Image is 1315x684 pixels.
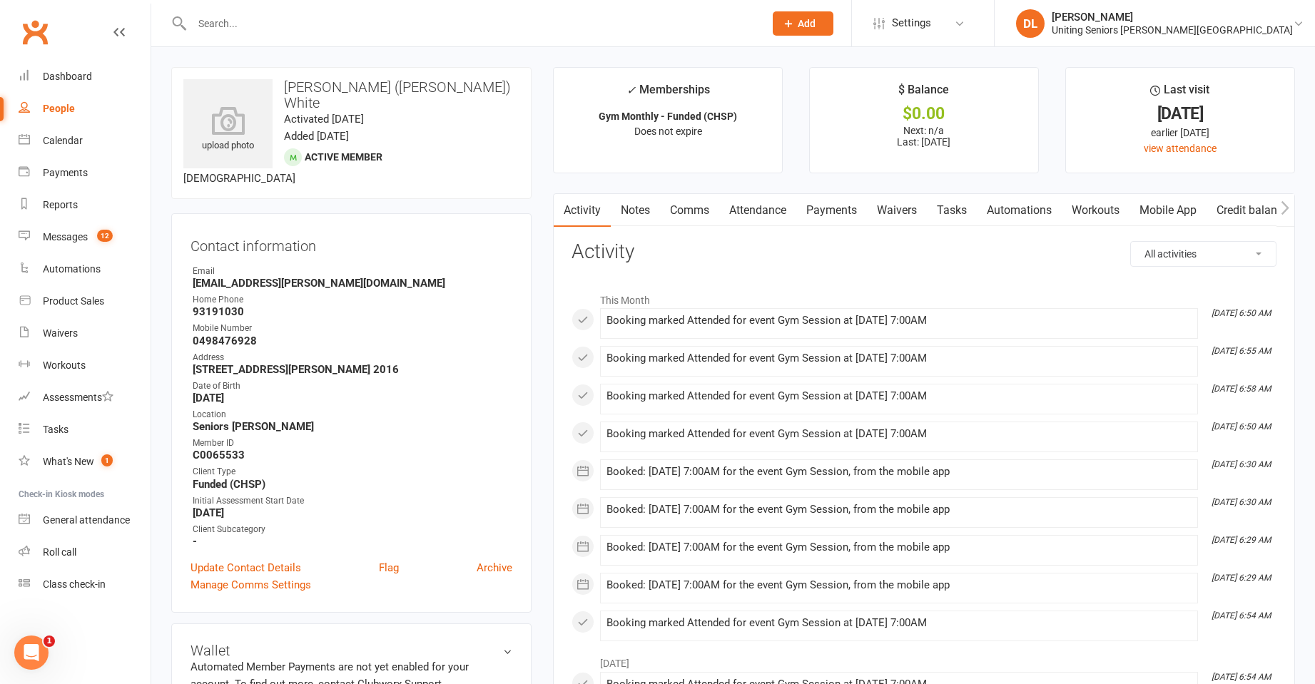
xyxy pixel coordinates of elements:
div: $0.00 [823,106,1025,121]
a: Attendance [719,194,796,227]
p: Next: n/a Last: [DATE] [823,125,1025,148]
div: Booking marked Attended for event Gym Session at [DATE] 7:00AM [606,617,1192,629]
div: Payments [43,167,88,178]
a: Payments [19,157,151,189]
a: Reports [19,189,151,221]
a: Calendar [19,125,151,157]
div: DL [1016,9,1045,38]
a: General attendance kiosk mode [19,504,151,536]
div: Initial Assessment Start Date [193,494,512,508]
div: Waivers [43,327,78,339]
li: This Month [572,285,1276,308]
strong: [DATE] [193,392,512,404]
span: [DEMOGRAPHIC_DATA] [183,172,295,185]
div: Address [193,351,512,364]
strong: [STREET_ADDRESS][PERSON_NAME] 2016 [193,363,512,376]
i: [DATE] 6:58 AM [1212,384,1271,394]
div: General attendance [43,514,130,526]
input: Search... [188,14,754,34]
strong: Gym Monthly - Funded (CHSP) [599,111,737,122]
strong: 0498476928 [193,335,512,347]
a: Workouts [19,349,151,382]
div: Booking marked Attended for event Gym Session at [DATE] 7:00AM [606,315,1192,327]
h3: Activity [572,241,1276,263]
li: [DATE] [572,648,1276,671]
a: Flag [379,559,399,576]
strong: Funded (CHSP) [193,478,512,491]
div: upload photo [183,106,273,153]
div: Email [193,265,512,278]
a: What's New1 [19,446,151,478]
strong: 93191030 [193,305,512,318]
a: Activity [554,194,611,227]
div: Automations [43,263,101,275]
strong: C0065533 [193,449,512,461]
span: Active member [305,151,382,163]
a: Waivers [867,194,927,227]
div: Member ID [193,437,512,450]
div: [PERSON_NAME] [1052,11,1293,24]
a: Waivers [19,317,151,349]
span: 1 [44,635,55,647]
div: Messages [43,231,88,243]
div: $ Balance [898,81,949,106]
div: People [43,103,75,114]
a: Workouts [1062,194,1129,227]
i: [DATE] 6:29 AM [1212,573,1271,583]
div: earlier [DATE] [1079,125,1281,141]
div: Uniting Seniors [PERSON_NAME][GEOGRAPHIC_DATA] [1052,24,1293,36]
a: Credit balance [1207,194,1299,227]
button: Add [773,11,833,36]
div: Product Sales [43,295,104,307]
div: Date of Birth [193,379,512,393]
div: Tasks [43,424,68,435]
div: Booked: [DATE] 7:00AM for the event Gym Session, from the mobile app [606,466,1192,478]
a: view attendance [1144,143,1217,154]
div: Dashboard [43,71,92,82]
a: Messages 12 [19,221,151,253]
a: Archive [477,559,512,576]
strong: [EMAIL_ADDRESS][PERSON_NAME][DOMAIN_NAME] [193,277,512,290]
a: Dashboard [19,61,151,93]
i: [DATE] 6:54 AM [1212,672,1271,682]
span: 12 [97,230,113,242]
span: 1 [101,454,113,466]
h3: Contact information [191,233,512,254]
div: Booking marked Attended for event Gym Session at [DATE] 7:00AM [606,352,1192,364]
h3: [PERSON_NAME] ([PERSON_NAME]) White [183,79,519,111]
a: Clubworx [17,14,53,50]
a: Mobile App [1129,194,1207,227]
a: People [19,93,151,125]
i: ✓ [626,83,636,97]
div: Assessments [43,392,113,403]
a: Tasks [927,194,977,227]
a: Payments [796,194,867,227]
h3: Wallet [191,643,512,658]
a: Tasks [19,414,151,446]
strong: Seniors [PERSON_NAME] [193,420,512,433]
i: [DATE] 6:54 AM [1212,611,1271,621]
div: Location [193,408,512,422]
i: [DATE] 6:29 AM [1212,535,1271,545]
span: Settings [892,7,931,39]
div: Memberships [626,81,710,107]
i: [DATE] 6:50 AM [1212,308,1271,318]
div: Reports [43,199,78,210]
time: Added [DATE] [284,130,349,143]
div: Calendar [43,135,83,146]
div: Booked: [DATE] 7:00AM for the event Gym Session, from the mobile app [606,504,1192,516]
div: Class check-in [43,578,106,590]
i: [DATE] 6:30 AM [1212,459,1271,469]
div: Booked: [DATE] 7:00AM for the event Gym Session, from the mobile app [606,579,1192,591]
div: Mobile Number [193,322,512,335]
iframe: Intercom live chat [14,635,49,670]
strong: [DATE] [193,506,512,519]
i: [DATE] 6:55 AM [1212,346,1271,356]
div: [DATE] [1079,106,1281,121]
a: Product Sales [19,285,151,317]
div: Booked: [DATE] 7:00AM for the event Gym Session, from the mobile app [606,541,1192,553]
i: [DATE] 6:50 AM [1212,422,1271,432]
div: What's New [43,456,94,467]
a: Manage Comms Settings [191,576,311,593]
div: Roll call [43,546,76,558]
